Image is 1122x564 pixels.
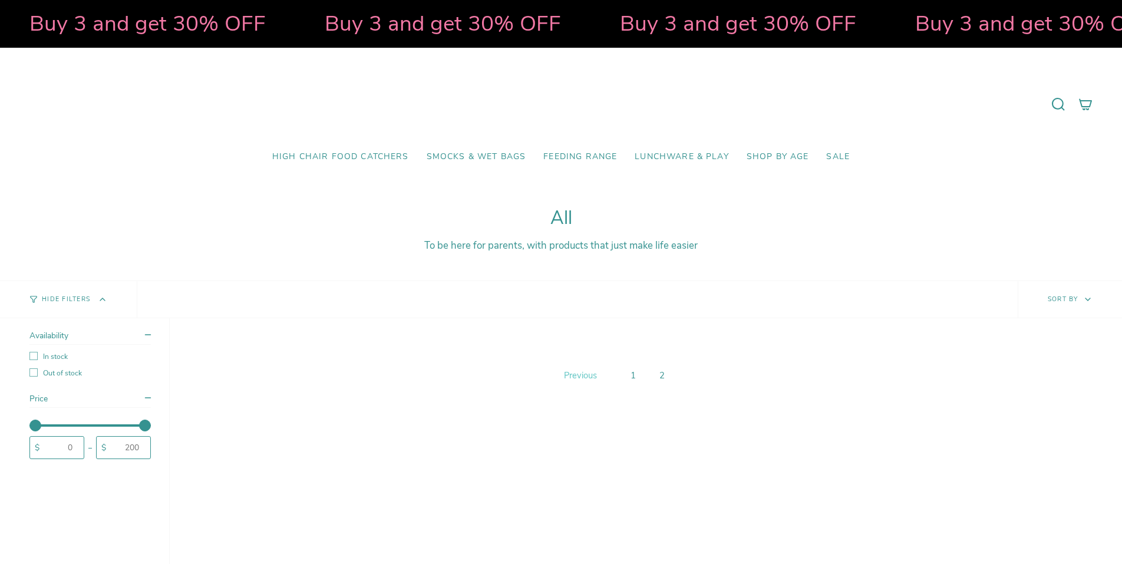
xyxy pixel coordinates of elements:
[626,143,737,171] a: Lunchware & Play
[826,152,850,162] span: SALE
[619,9,855,38] strong: Buy 3 and get 30% OFF
[29,352,151,361] label: In stock
[28,9,265,38] strong: Buy 3 and get 30% OFF
[418,143,535,171] a: Smocks & Wet Bags
[84,445,96,451] div: -
[29,330,68,341] span: Availability
[272,152,409,162] span: High Chair Food Catchers
[29,330,151,345] summary: Availability
[29,393,48,404] span: Price
[29,207,1093,229] h1: All
[427,152,526,162] span: Smocks & Wet Bags
[635,152,728,162] span: Lunchware & Play
[1018,281,1122,318] button: Sort by
[543,152,617,162] span: Feeding Range
[263,143,418,171] a: High Chair Food Catchers
[460,65,663,143] a: Mumma’s Little Helpers
[534,143,626,171] a: Feeding Range
[1048,295,1078,304] span: Sort by
[324,9,560,38] strong: Buy 3 and get 30% OFF
[42,296,90,303] span: Hide Filters
[101,442,106,453] span: $
[35,442,39,453] span: $
[561,367,600,384] a: Previous
[29,393,151,408] summary: Price
[564,370,597,381] span: Previous
[626,367,641,384] a: 1
[817,143,859,171] a: SALE
[109,441,150,454] input: 200
[42,441,84,454] input: 0
[655,367,669,384] a: 2
[738,143,818,171] a: Shop by Age
[424,239,698,252] span: To be here for parents, with products that just make life easier
[747,152,809,162] span: Shop by Age
[29,368,151,378] label: Out of stock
